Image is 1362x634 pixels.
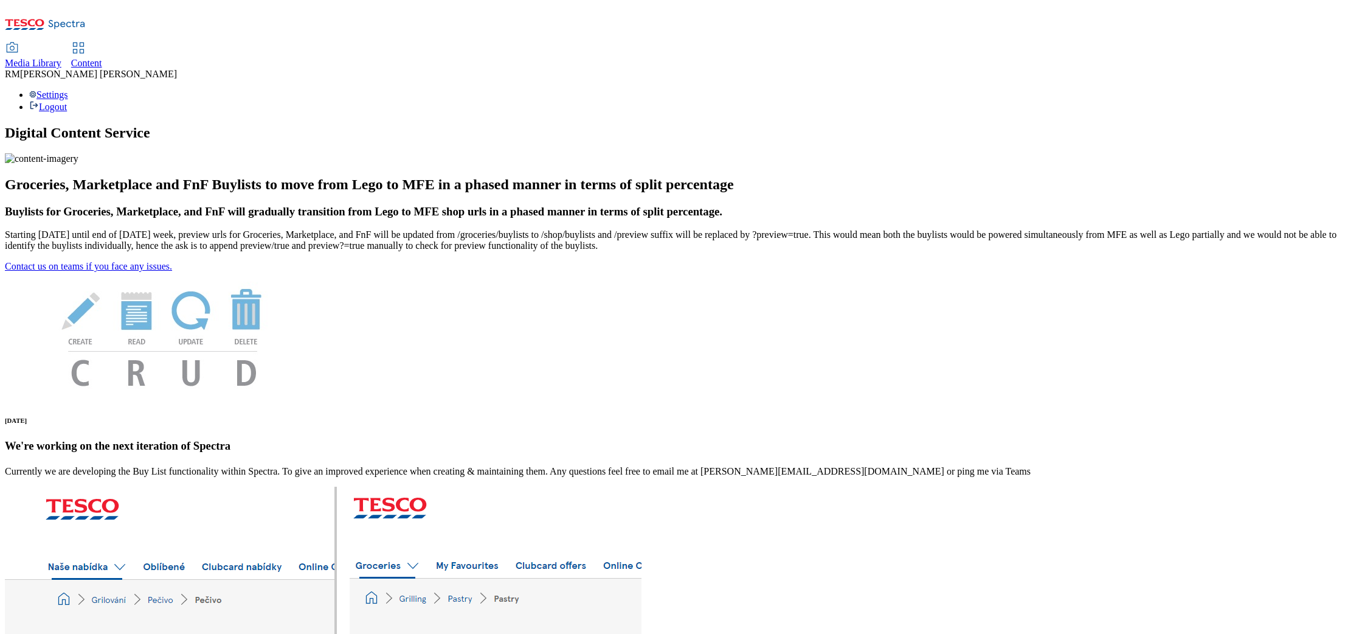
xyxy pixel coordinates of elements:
h6: [DATE] [5,417,1357,424]
a: Media Library [5,43,61,69]
h3: Buylists for Groceries, Marketplace, and FnF will gradually transition from Lego to MFE shop urls... [5,205,1357,218]
h3: We're working on the next iteration of Spectra [5,439,1357,453]
span: [PERSON_NAME] [PERSON_NAME] [20,69,177,79]
a: Settings [29,89,68,100]
h1: Digital Content Service [5,125,1357,141]
p: Currently we are developing the Buy List functionality within Spectra. To give an improved experi... [5,466,1357,477]
p: Starting [DATE] until end of [DATE] week, preview urls for Groceries, Marketplace, and FnF will b... [5,229,1357,251]
span: Media Library [5,58,61,68]
img: News Image [5,272,321,399]
a: Contact us on teams if you face any issues. [5,261,172,271]
span: RM [5,69,20,79]
h2: Groceries, Marketplace and FnF Buylists to move from Lego to MFE in a phased manner in terms of s... [5,176,1357,193]
img: content-imagery [5,153,78,164]
span: Content [71,58,102,68]
a: Content [71,43,102,69]
a: Logout [29,102,67,112]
